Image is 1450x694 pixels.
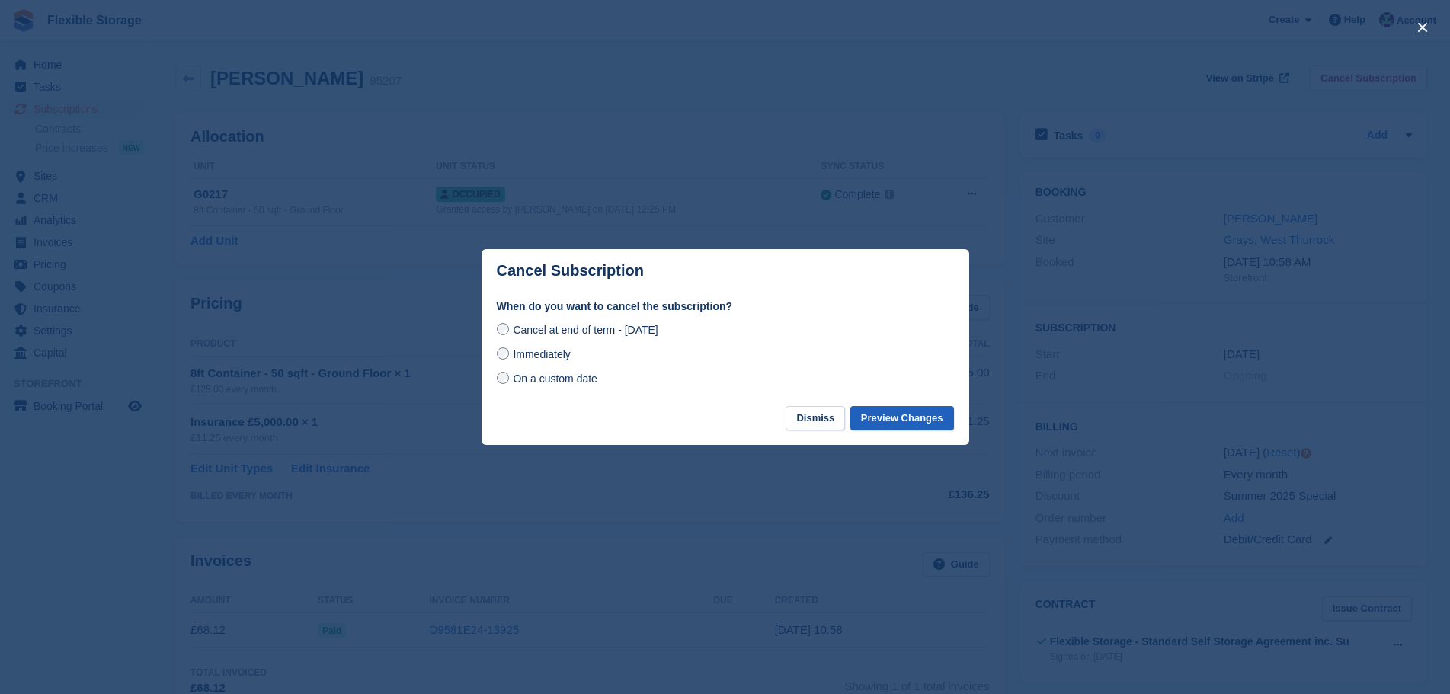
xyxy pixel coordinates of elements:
span: On a custom date [513,373,597,385]
input: On a custom date [497,372,509,384]
button: Dismiss [786,406,845,431]
span: Cancel at end of term - [DATE] [513,324,658,336]
span: Immediately [513,348,570,360]
label: When do you want to cancel the subscription? [497,299,954,315]
button: Preview Changes [850,406,954,431]
input: Immediately [497,347,509,360]
input: Cancel at end of term - [DATE] [497,323,509,335]
p: Cancel Subscription [497,262,644,280]
button: close [1410,15,1435,40]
